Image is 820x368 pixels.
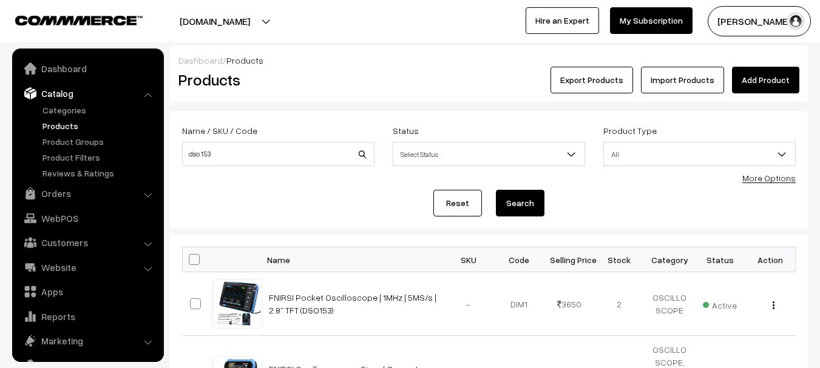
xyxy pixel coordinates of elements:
[708,6,811,36] button: [PERSON_NAME]
[645,247,695,272] th: Category
[269,292,436,315] a: FNIRSI Pocket Oscilloscope | 1MHz | 5MS/s | 2.8″ TFT (DSO153)
[603,142,796,166] span: All
[603,124,657,137] label: Product Type
[262,247,444,272] th: Name
[773,301,774,309] img: Menu
[178,54,799,67] div: /
[433,190,482,216] a: Reset
[15,256,160,278] a: Website
[493,272,544,336] td: DIM1
[742,173,796,183] a: More Options
[645,272,695,336] td: OSCILLOSCOPE
[15,16,143,25] img: COMMMERCE
[594,247,645,272] th: Stock
[393,124,419,137] label: Status
[551,67,633,93] button: Export Products
[178,55,223,65] a: Dashboard
[39,167,160,179] a: Reviews & Ratings
[15,182,160,204] a: Orders
[226,55,263,65] span: Products
[703,296,737,312] span: Active
[178,70,373,89] h2: Products
[15,330,160,352] a: Marketing
[15,12,121,27] a: COMMMERCE
[444,247,494,272] th: SKU
[393,142,585,166] span: Select Status
[39,151,160,164] a: Product Filters
[641,67,724,93] a: Import Products
[15,58,160,79] a: Dashboard
[695,247,745,272] th: Status
[182,142,374,166] input: Name / SKU / Code
[493,247,544,272] th: Code
[393,144,585,165] span: Select Status
[496,190,544,216] button: Search
[745,247,796,272] th: Action
[610,7,693,34] a: My Subscription
[182,124,257,137] label: Name / SKU / Code
[444,272,494,336] td: -
[594,272,645,336] td: 2
[39,119,160,132] a: Products
[732,67,799,93] a: Add Product
[526,7,599,34] a: Hire an Expert
[39,135,160,148] a: Product Groups
[15,82,160,104] a: Catalog
[787,12,805,30] img: user
[137,6,293,36] button: [DOMAIN_NAME]
[15,207,160,229] a: WebPOS
[39,104,160,116] a: Categories
[15,232,160,253] a: Customers
[604,144,795,165] span: All
[15,306,160,327] a: Reports
[544,247,594,272] th: Selling Price
[15,281,160,303] a: Apps
[544,272,594,336] td: 3650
